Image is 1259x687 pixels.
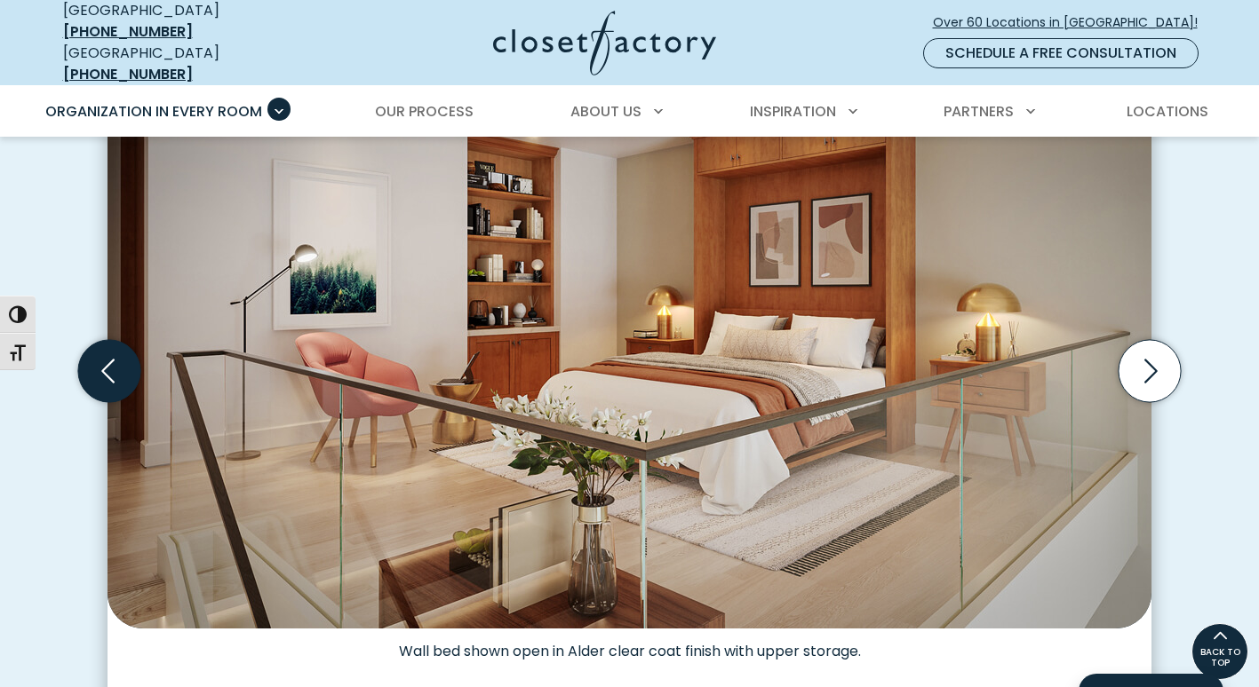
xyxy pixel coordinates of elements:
[33,87,1227,137] nav: Primary Menu
[63,64,193,84] a: [PHONE_NUMBER]
[108,83,1151,628] img: Wall bed shown open in Alder clear coat finish with upper storage.
[108,628,1151,660] figcaption: Wall bed shown open in Alder clear coat finish with upper storage.
[63,21,193,42] a: [PHONE_NUMBER]
[1191,623,1248,680] a: BACK TO TOP
[71,333,147,409] button: Previous slide
[1192,647,1247,668] span: BACK TO TOP
[1127,101,1208,122] span: Locations
[923,38,1199,68] a: Schedule a Free Consultation
[1112,333,1188,409] button: Next slide
[750,101,836,122] span: Inspiration
[63,43,321,85] div: [GEOGRAPHIC_DATA]
[493,11,716,75] img: Closet Factory Logo
[570,101,641,122] span: About Us
[933,13,1212,32] span: Over 60 Locations in [GEOGRAPHIC_DATA]!
[45,101,262,122] span: Organization in Every Room
[944,101,1014,122] span: Partners
[375,101,474,122] span: Our Process
[932,7,1213,38] a: Over 60 Locations in [GEOGRAPHIC_DATA]!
